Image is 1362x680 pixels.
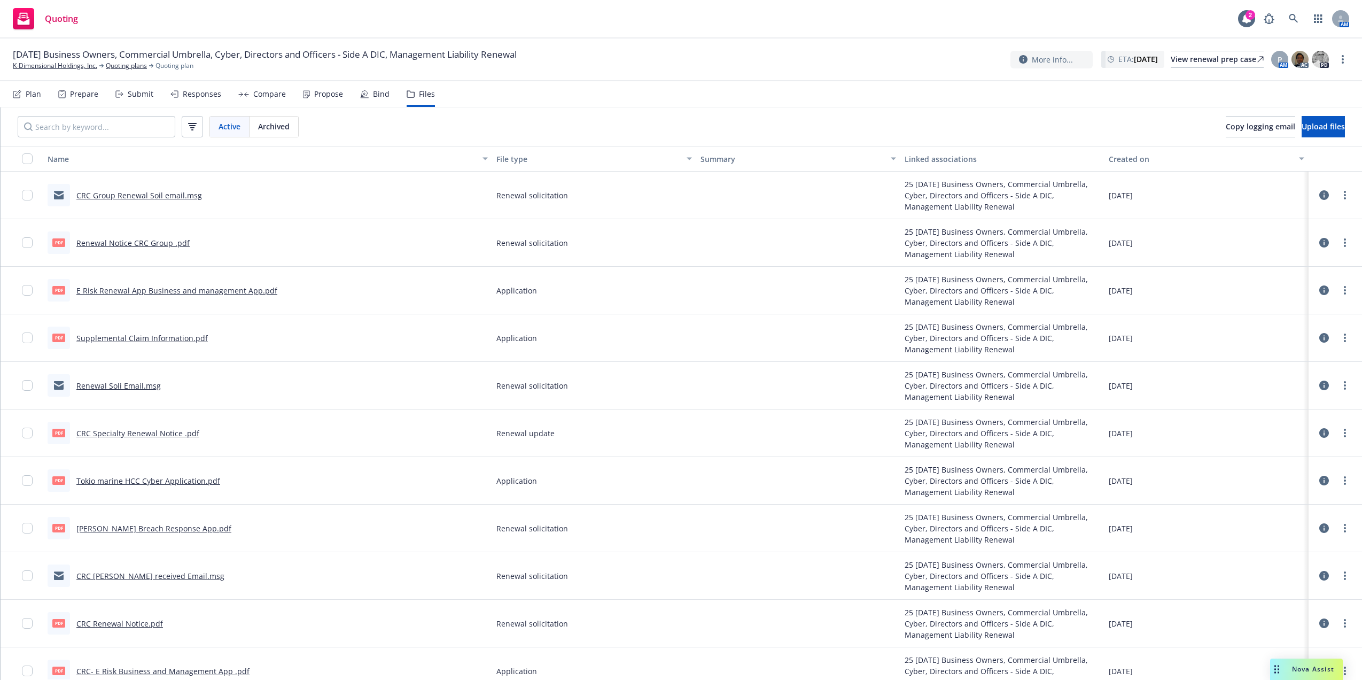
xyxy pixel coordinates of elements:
[1338,617,1351,630] a: more
[258,121,290,132] span: Archived
[1109,190,1133,201] span: [DATE]
[1283,8,1304,29] a: Search
[905,179,1100,212] div: 25 [DATE] Business Owners, Commercial Umbrella, Cyber, Directors and Officers - Side A DIC, Manag...
[1104,146,1309,172] button: Created on
[1336,53,1349,66] a: more
[1278,54,1282,65] span: P
[1109,428,1133,439] span: [DATE]
[76,285,277,296] a: E Risk Renewal App Business and management App.pdf
[496,618,568,629] span: Renewal solicitation
[314,90,343,98] div: Propose
[1226,116,1295,137] button: Copy logging email
[373,90,390,98] div: Bind
[496,153,680,165] div: File type
[22,618,33,629] input: Toggle Row Selected
[1134,54,1158,64] strong: [DATE]
[70,90,98,98] div: Prepare
[52,667,65,675] span: pdf
[1109,666,1133,677] span: [DATE]
[1109,475,1133,486] span: [DATE]
[1302,116,1345,137] button: Upload files
[128,90,153,98] div: Submit
[905,607,1100,640] div: 25 [DATE] Business Owners, Commercial Umbrella, Cyber, Directors and Officers - Side A DIC, Manag...
[22,190,33,200] input: Toggle Row Selected
[253,90,286,98] div: Compare
[496,190,568,201] span: Renewal solicitation
[22,570,33,581] input: Toggle Row Selected
[1109,618,1133,629] span: [DATE]
[43,146,492,172] button: Name
[22,666,33,676] input: Toggle Row Selected
[76,238,190,248] a: Renewal Notice CRC Group .pdf
[1338,569,1351,582] a: more
[52,334,65,342] span: pdf
[496,570,568,582] span: Renewal solicitation
[1270,659,1283,680] div: Drag to move
[52,524,65,532] span: pdf
[76,190,202,200] a: CRC Group Renewal Soil email.msg
[76,428,199,438] a: CRC Specialty Renewal Notice .pdf
[1226,121,1295,132] span: Copy logging email
[76,666,250,676] a: CRC- E Risk Business and Management App .pdf
[52,476,65,484] span: pdf
[26,90,41,98] div: Plan
[76,619,163,629] a: CRC Renewal Notice.pdf
[183,90,221,98] div: Responses
[701,153,884,165] div: Summary
[1291,51,1309,68] img: photo
[1010,51,1093,68] button: More info...
[905,274,1100,307] div: 25 [DATE] Business Owners, Commercial Umbrella, Cyber, Directors and Officers - Side A DIC, Manag...
[905,559,1100,593] div: 25 [DATE] Business Owners, Commercial Umbrella, Cyber, Directors and Officers - Side A DIC, Manag...
[18,116,175,137] input: Search by keyword...
[496,333,537,344] span: Application
[106,61,147,71] a: Quoting plans
[905,153,1100,165] div: Linked associations
[1307,8,1329,29] a: Switch app
[9,4,82,34] a: Quoting
[22,380,33,391] input: Toggle Row Selected
[76,523,231,534] a: [PERSON_NAME] Breach Response App.pdf
[1338,427,1351,439] a: more
[1270,659,1343,680] button: Nova Assist
[76,381,161,391] a: Renewal Soli Email.msg
[22,153,33,164] input: Select all
[1292,664,1334,674] span: Nova Assist
[13,48,517,61] span: [DATE] Business Owners, Commercial Umbrella, Cyber, Directors and Officers - Side A DIC, Manageme...
[496,285,537,296] span: Application
[1338,522,1351,535] a: more
[1109,285,1133,296] span: [DATE]
[1302,121,1345,132] span: Upload files
[52,429,65,437] span: pdf
[496,523,568,534] span: Renewal solicitation
[1109,523,1133,534] span: [DATE]
[22,428,33,438] input: Toggle Row Selected
[905,321,1100,355] div: 25 [DATE] Business Owners, Commercial Umbrella, Cyber, Directors and Officers - Side A DIC, Manag...
[1109,333,1133,344] span: [DATE]
[219,121,240,132] span: Active
[419,90,435,98] div: Files
[45,14,78,23] span: Quoting
[48,153,476,165] div: Name
[1338,331,1351,344] a: more
[1109,153,1293,165] div: Created on
[905,512,1100,545] div: 25 [DATE] Business Owners, Commercial Umbrella, Cyber, Directors and Officers - Side A DIC, Manag...
[696,146,900,172] button: Summary
[1109,380,1133,391] span: [DATE]
[22,237,33,248] input: Toggle Row Selected
[1171,51,1264,67] div: View renewal prep case
[1118,53,1158,65] span: ETA :
[1338,189,1351,202] a: more
[1338,236,1351,249] a: more
[76,476,220,486] a: Tokio marine HCC Cyber Application.pdf
[1312,51,1329,68] img: photo
[496,380,568,391] span: Renewal solicitation
[1032,54,1073,65] span: More info...
[52,619,65,627] span: pdf
[13,61,97,71] a: K-Dimensional Holdings, Inc.
[76,333,208,343] a: Supplemental Claim Information.pdf
[1246,10,1255,20] div: 2
[1338,284,1351,297] a: more
[76,571,224,581] a: CRC [PERSON_NAME] received Email.msg
[52,286,65,294] span: pdf
[496,237,568,249] span: Renewal solicitation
